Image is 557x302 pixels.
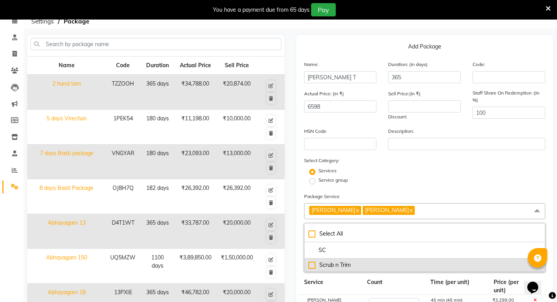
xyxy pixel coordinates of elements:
[27,249,106,284] td: Abhayagam 150
[216,145,258,179] td: ₹13,000.00
[27,214,106,249] td: Abhayagam 13
[175,249,216,284] td: ₹3,89,850.00
[319,177,348,184] label: Service group
[388,61,428,68] label: Duration: (in days)
[27,145,106,179] td: 7 days Basti package
[140,110,175,145] td: 180 days
[298,278,362,295] div: Service
[304,128,326,135] label: HSN Code
[311,3,336,16] button: Pay
[27,57,106,75] th: Name
[308,230,541,238] div: Select All
[175,110,216,145] td: ₹11,198.00
[140,57,175,75] th: Duration
[308,246,541,254] input: multiselect-search
[106,110,140,145] td: 1PEK54
[106,214,140,249] td: D4T1WT
[213,6,310,14] div: You have a payment due from 65 days
[140,75,175,110] td: 365 days
[175,214,216,249] td: ₹33,787.00
[361,278,424,295] div: Count
[308,261,541,269] div: Scrub n Trim
[304,90,344,97] label: Actual Price: (In ₹)
[140,214,175,249] td: 365 days
[473,61,485,68] label: Code:
[30,38,281,50] input: Search by package name
[388,114,407,120] span: Discount:
[27,179,106,214] td: 8 days Basti Package
[140,145,175,179] td: 180 days
[524,271,549,294] iframe: chat widget
[27,110,106,145] td: 5 days Virechan
[106,145,140,179] td: VNGYAR
[304,193,340,200] label: Package Service
[424,278,488,295] div: Time (per unit)
[409,207,412,214] a: x
[304,61,319,68] label: Name:
[175,75,216,110] td: ₹34,788.00
[27,14,58,29] span: Settings
[27,75,106,110] td: 2 hand tam
[216,75,258,110] td: ₹20,874.00
[60,14,93,29] span: Package
[106,75,140,110] td: TZZOOH
[304,157,339,164] label: Select Category:
[304,43,546,54] p: Add Package
[106,249,140,284] td: UQ5MZW
[140,179,175,214] td: 182 days
[216,179,258,214] td: ₹26,392.00
[140,249,175,284] td: 1100 days
[319,167,337,174] label: Services
[355,207,359,214] a: x
[175,57,216,75] th: Actual Price
[216,110,258,145] td: ₹10,000.00
[216,214,258,249] td: ₹20,000.00
[106,57,140,75] th: Code
[312,207,355,214] span: [PERSON_NAME]
[365,207,409,214] span: [PERSON_NAME]
[175,179,216,214] td: ₹26,392.00
[388,128,414,135] label: Description:
[488,278,530,295] div: Price (per unit)
[106,179,140,214] td: OJ8H7Q
[216,249,258,284] td: ₹1,50,000.00
[473,89,545,104] label: Staff Share On Redemption :(In %)
[388,90,421,97] label: Sell Price:(In ₹)
[175,145,216,179] td: ₹23,093.00
[216,57,258,75] th: Sell Price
